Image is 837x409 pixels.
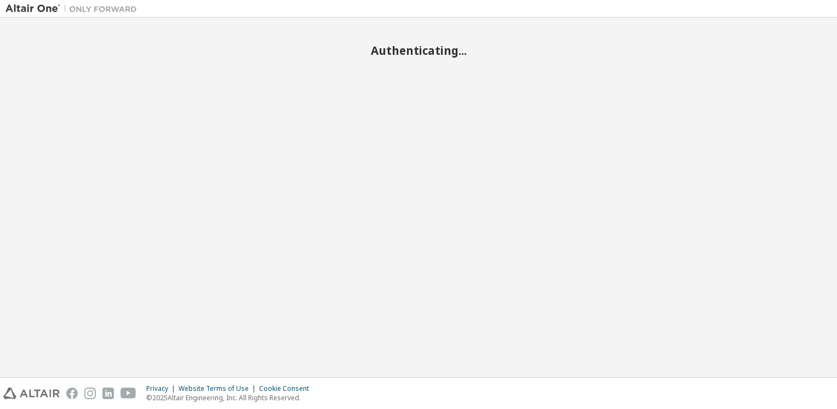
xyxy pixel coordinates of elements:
[121,388,136,399] img: youtube.svg
[5,3,142,14] img: Altair One
[84,388,96,399] img: instagram.svg
[259,384,316,393] div: Cookie Consent
[146,393,316,402] p: © 2025 Altair Engineering, Inc. All Rights Reserved.
[179,384,259,393] div: Website Terms of Use
[102,388,114,399] img: linkedin.svg
[146,384,179,393] div: Privacy
[3,388,60,399] img: altair_logo.svg
[5,43,832,58] h2: Authenticating...
[66,388,78,399] img: facebook.svg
